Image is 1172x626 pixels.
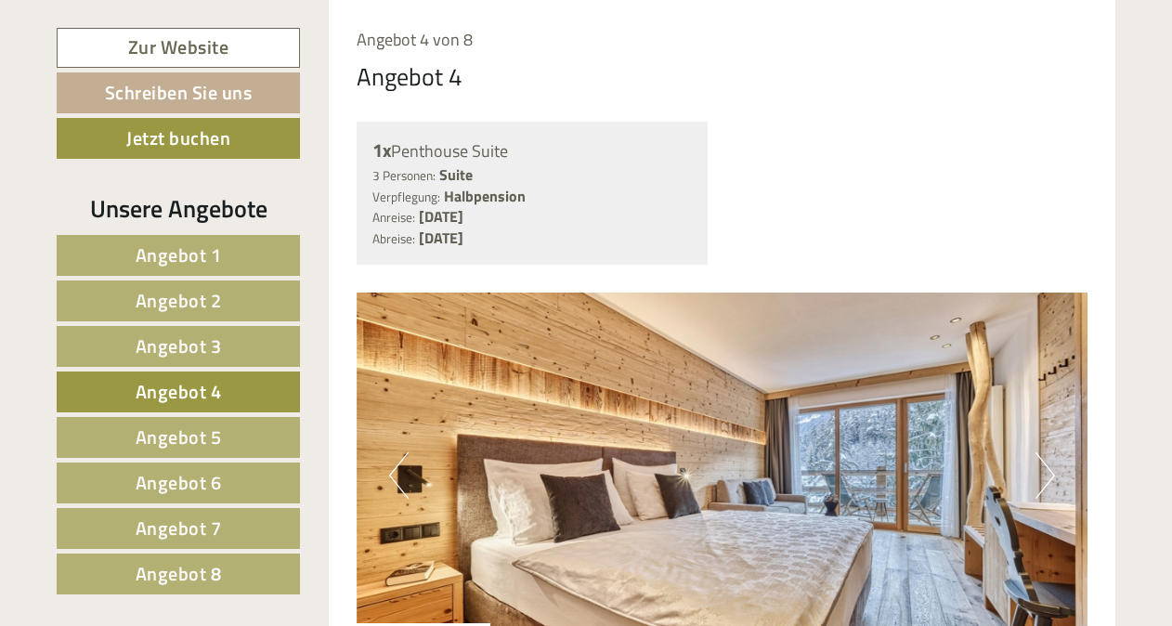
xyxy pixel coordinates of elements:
[389,452,409,499] button: Previous
[372,188,440,206] small: Verpflegung:
[419,227,463,249] b: [DATE]
[286,88,704,101] small: 10:16
[14,110,472,335] div: Sehr geehrter [PERSON_NAME], leider sind dies momentan die letzten verfügbaren Zimmer. Ich habe I...
[136,514,222,542] span: Angebot 7
[372,229,415,248] small: Abreise:
[439,163,473,186] b: Suite
[28,319,462,332] small: 12:33
[57,28,300,68] a: Zur Website
[136,377,222,406] span: Angebot 4
[136,286,222,315] span: Angebot 2
[357,27,473,52] span: Angebot 4 von 8
[57,72,300,113] a: Schreiben Sie uns
[57,118,300,159] a: Jetzt buchen
[136,332,222,360] span: Angebot 3
[372,208,415,227] small: Anreise:
[136,241,222,269] span: Angebot 1
[136,423,222,451] span: Angebot 5
[444,185,526,207] b: Halbpension
[136,468,222,497] span: Angebot 6
[372,137,693,164] div: Penthouse Suite
[612,481,732,522] button: Senden
[372,166,436,185] small: 3 Personen:
[136,559,222,588] span: Angebot 8
[419,205,463,228] b: [DATE]
[1035,452,1055,499] button: Next
[372,136,391,164] b: 1x
[333,5,398,36] div: [DATE]
[57,191,300,226] div: Unsere Angebote
[357,59,462,94] div: Angebot 4
[28,113,462,128] div: [GEOGRAPHIC_DATA]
